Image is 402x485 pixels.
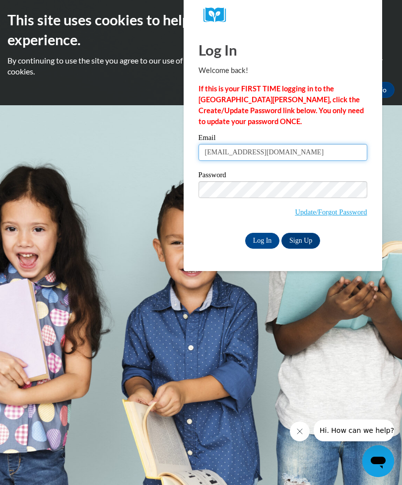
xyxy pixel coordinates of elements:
[295,208,367,216] a: Update/Forgot Password
[7,10,395,50] h2: This site uses cookies to help improve your learning experience.
[290,421,310,441] iframe: Close message
[199,65,367,76] p: Welcome back!
[199,40,367,60] h1: Log In
[314,419,394,441] iframe: Message from company
[362,445,394,477] iframe: Button to launch messaging window
[199,134,367,144] label: Email
[7,55,395,77] p: By continuing to use the site you agree to our use of cookies. Use the ‘More info’ button to read...
[203,7,362,23] a: COX Campus
[203,7,233,23] img: Logo brand
[281,233,320,249] a: Sign Up
[245,233,280,249] input: Log In
[199,84,364,126] strong: If this is your FIRST TIME logging in to the [GEOGRAPHIC_DATA][PERSON_NAME], click the Create/Upd...
[199,171,367,181] label: Password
